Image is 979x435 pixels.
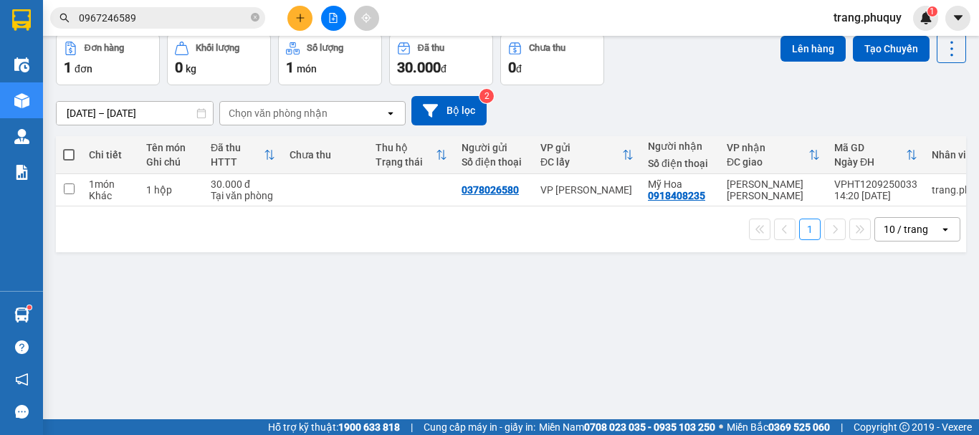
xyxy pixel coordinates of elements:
[15,373,29,386] span: notification
[295,13,305,23] span: plus
[75,63,92,75] span: đơn
[146,142,196,153] div: Tên món
[27,305,32,310] sup: 1
[14,129,29,144] img: warehouse-icon
[328,13,338,23] span: file-add
[186,63,196,75] span: kg
[945,6,970,31] button: caret-down
[354,6,379,31] button: aim
[89,178,132,190] div: 1 món
[169,16,234,34] b: Phú Quý
[834,156,906,168] div: Ngày ĐH
[80,71,325,89] li: Hotline: 19001874
[462,184,519,196] div: 0378026580
[920,11,932,24] img: icon-new-feature
[834,190,917,201] div: 14:20 [DATE]
[540,184,634,196] div: VP [PERSON_NAME]
[411,96,487,125] button: Bộ lọc
[648,140,712,152] div: Người nhận
[479,89,494,103] sup: 2
[899,422,909,432] span: copyright
[719,424,723,430] span: ⚪️
[385,107,396,119] svg: open
[85,43,124,53] div: Đơn hàng
[508,59,516,76] span: 0
[286,59,294,76] span: 1
[376,142,436,153] div: Thu hộ
[927,6,937,16] sup: 1
[268,419,400,435] span: Hỗ trợ kỹ thuật:
[167,34,271,85] button: Khối lượng0kg
[251,11,259,25] span: close-circle
[424,419,535,435] span: Cung cấp máy in - giấy in:
[251,13,259,21] span: close-circle
[533,136,641,174] th: Toggle SortBy
[540,156,622,168] div: ĐC lấy
[727,419,830,435] span: Miền Bắc
[15,405,29,419] span: message
[418,43,444,53] div: Đã thu
[338,421,400,433] strong: 1900 633 818
[135,92,269,110] b: Gửi khách hàng
[290,149,361,161] div: Chưa thu
[940,224,951,235] svg: open
[15,340,29,354] span: question-circle
[648,158,712,169] div: Số điện thoại
[307,43,343,53] div: Số lượng
[175,59,183,76] span: 0
[539,419,715,435] span: Miền Nam
[853,36,930,62] button: Tạo Chuyến
[361,13,371,23] span: aim
[14,57,29,72] img: warehouse-icon
[727,142,808,153] div: VP nhận
[441,63,446,75] span: đ
[229,106,328,120] div: Chọn văn phòng nhận
[727,178,820,201] div: [PERSON_NAME] [PERSON_NAME]
[321,6,346,31] button: file-add
[780,36,846,62] button: Lên hàng
[211,178,275,190] div: 30.000 đ
[768,421,830,433] strong: 0369 525 060
[57,102,213,125] input: Select a date range.
[211,190,275,201] div: Tại văn phòng
[540,142,622,153] div: VP gửi
[14,93,29,108] img: warehouse-icon
[516,63,522,75] span: đ
[204,136,282,174] th: Toggle SortBy
[376,156,436,168] div: Trạng thái
[12,9,31,31] img: logo-vxr
[500,34,604,85] button: Chưa thu0đ
[211,142,264,153] div: Đã thu
[411,419,413,435] span: |
[822,9,913,27] span: trang.phuquy
[397,59,441,76] span: 30.000
[278,34,382,85] button: Số lượng1món
[841,419,843,435] span: |
[584,421,715,433] strong: 0708 023 035 - 0935 103 250
[59,13,70,23] span: search
[79,10,248,26] input: Tìm tên, số ĐT hoặc mã đơn
[196,43,239,53] div: Khối lượng
[462,142,526,153] div: Người gửi
[14,307,29,322] img: warehouse-icon
[952,11,965,24] span: caret-down
[14,165,29,180] img: solution-icon
[146,156,196,168] div: Ghi chú
[884,222,928,236] div: 10 / trang
[930,6,935,16] span: 1
[64,59,72,76] span: 1
[720,136,827,174] th: Toggle SortBy
[146,184,196,196] div: 1 hộp
[297,63,317,75] span: món
[89,190,132,201] div: Khác
[389,34,493,85] button: Đã thu30.000đ
[89,149,132,161] div: Chi tiết
[834,142,906,153] div: Mã GD
[211,156,264,168] div: HTTT
[529,43,565,53] div: Chưa thu
[80,35,325,71] li: 146 [PERSON_NAME], [GEOGRAPHIC_DATA][PERSON_NAME]
[56,34,160,85] button: Đơn hàng1đơn
[799,219,821,240] button: 1
[834,178,917,190] div: VPHT1209250033
[462,156,526,168] div: Số điện thoại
